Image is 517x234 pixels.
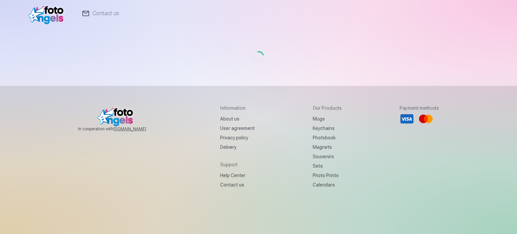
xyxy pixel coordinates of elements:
li: Mastercard [418,111,433,126]
a: Magnets [313,142,342,152]
a: Souvenirs [313,152,342,161]
a: Sets [313,161,342,171]
a: Keychains [313,124,342,133]
h5: Support [220,161,255,168]
a: Delivery [220,142,255,152]
a: Photobook [313,133,342,142]
a: [DOMAIN_NAME] [113,126,162,132]
a: User agreement [220,124,255,133]
a: Calendars [313,180,342,190]
span: In cooperation with [78,126,162,132]
a: About us [220,114,255,124]
a: Photo prints [313,171,342,180]
img: /v1 [28,3,67,24]
a: Privacy policy [220,133,255,142]
h5: Our products [313,105,342,111]
h5: Information [220,105,255,111]
a: Contact us [220,180,255,190]
li: Visa [399,111,414,126]
a: Help Center [220,171,255,180]
a: Mugs [313,114,342,124]
h5: Payment methods [399,105,439,111]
